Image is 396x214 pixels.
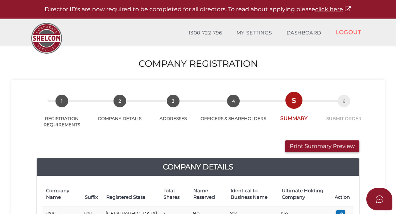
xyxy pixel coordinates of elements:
th: Identical to Business Name [227,182,278,206]
span: 4 [227,95,240,107]
th: Ultimate Holding Company [278,182,331,206]
th: Registered State [103,182,160,206]
span: 1 [55,95,68,107]
th: Total Shares [160,182,190,206]
img: Logo [28,19,66,57]
span: 6 [338,95,350,107]
th: Name Reserved [190,182,227,206]
a: 3ADDRESSES [145,103,201,122]
button: Open asap [366,188,392,210]
a: 1REGISTRATION REQUIREMENTS [29,103,94,128]
button: Print Summary Preview [285,140,359,152]
span: 2 [114,95,126,107]
a: MY SETTINGS [229,26,279,40]
a: LOGOUT [328,25,368,40]
a: 4OFFICERS & SHAREHOLDERS [201,103,266,122]
a: DASHBOARD [279,26,329,40]
span: 3 [167,95,180,107]
a: click here [315,6,351,13]
th: Suffix [81,182,103,206]
a: Company Details [37,161,359,173]
a: 6SUBMIT ORDER [321,103,367,122]
span: 5 [288,94,300,107]
p: Director ID's are now required to be completed for all directors. To read about applying please [18,5,378,14]
a: 1300 722 796 [181,26,229,40]
th: Company Name [42,182,81,206]
a: 5SUMMARY [266,102,321,122]
a: 2COMPANY DETAILS [94,103,145,122]
th: Action [331,182,354,206]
